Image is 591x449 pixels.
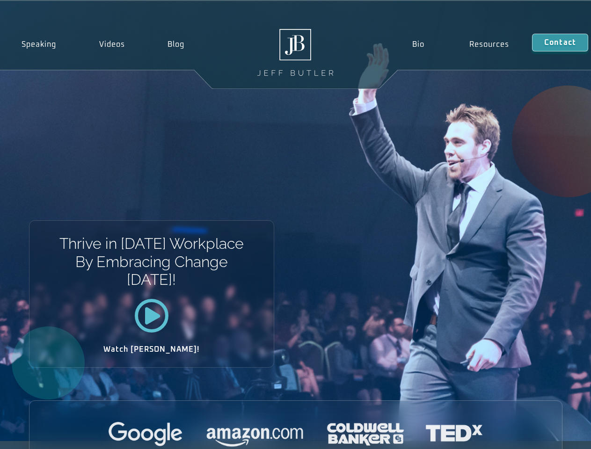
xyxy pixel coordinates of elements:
a: Videos [78,34,146,55]
nav: Menu [389,34,532,55]
h2: Watch [PERSON_NAME]! [62,346,241,353]
span: Contact [544,39,576,46]
a: Contact [532,34,588,51]
h1: Thrive in [DATE] Workplace By Embracing Change [DATE]! [58,235,244,289]
a: Bio [389,34,447,55]
a: Blog [146,34,206,55]
a: Resources [447,34,532,55]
